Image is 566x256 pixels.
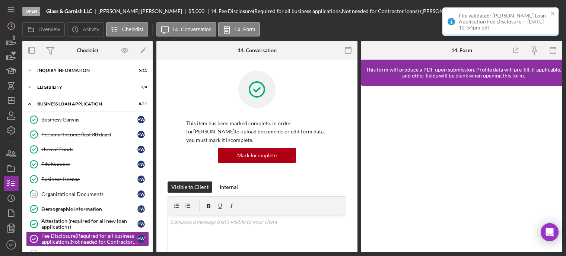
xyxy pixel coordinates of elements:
[186,119,328,144] p: This item has been marked complete. In order for [PERSON_NAME] to upload documents or edit form d...
[171,181,209,193] div: Visible to Client
[98,8,188,14] div: [PERSON_NAME] [PERSON_NAME]
[134,85,147,89] div: 2 / 4
[37,68,128,73] div: INQUIRY INFORMATION
[137,235,145,243] div: H W
[41,233,137,245] div: Fee Disclosure(Required for all business applications,Not needed for Contractor loans)
[218,22,260,37] button: 14. Form
[210,8,464,14] div: 14. Fee Disclosure(Required for all business applications,Not needed for Contractor loans) ([PERS...
[137,205,145,213] div: H W
[46,8,92,14] b: Glass & Garnish LLC
[234,26,255,32] label: 14. Form
[516,4,562,19] button: Complete
[218,148,296,163] button: Mark Incomplete
[26,142,149,157] a: Uses of FundsHW
[77,47,98,53] div: Checklist
[137,220,145,228] div: H W
[26,157,149,172] a: EIN NumberHW
[137,190,145,198] div: H W
[237,148,277,163] div: Mark Incomplete
[134,102,147,106] div: 8 / 11
[459,13,548,31] div: File validated: [PERSON_NAME] Loan Application Fee Disclosure -- [DATE] 12_54pm.pdf
[22,22,65,37] button: Overview
[188,8,204,14] span: $5,000
[134,68,147,73] div: 5 / 11
[137,161,145,168] div: H W
[26,202,149,217] a: Demographic InformationHW
[41,206,137,212] div: Demographic Information
[172,26,212,32] label: 14. Conversation
[369,93,556,245] iframe: Lenderfit form
[37,102,128,106] div: BUSINESS LOAN APPLICATION
[156,22,217,37] button: 14. Conversation
[106,22,148,37] button: Checklist
[26,231,149,246] a: Fee Disclosure(Required for all business applications,Not needed for Contractor loans)HW
[365,67,562,79] div: This form will produce a PDF upon submission. Profile data will pre-fill, if applicable, and othe...
[137,146,145,153] div: H W
[38,26,60,32] label: Overview
[137,116,145,123] div: H W
[67,22,104,37] button: Activity
[523,4,546,19] div: Complete
[26,172,149,187] a: Business LicenseHW
[22,7,40,16] div: Open
[41,132,137,138] div: Personal Income (last 30 days)
[451,47,472,53] div: 14. Form
[216,181,242,193] button: Internal
[26,187,149,202] a: 11Organizational DocumentsHW
[26,112,149,127] a: Business CanvasHW
[41,161,137,167] div: EIN Number
[550,10,556,18] button: close
[41,117,137,123] div: Business Canvas
[26,127,149,142] a: Personal Income (last 30 days)HW
[137,131,145,138] div: H W
[83,26,99,32] label: Activity
[238,47,277,53] div: 14. Conversation
[122,26,143,32] label: Checklist
[137,176,145,183] div: H W
[541,223,559,241] div: Open Intercom Messenger
[168,181,212,193] button: Visible to Client
[220,181,238,193] div: Internal
[41,191,137,197] div: Organizational Documents
[41,176,137,182] div: Business License
[9,243,14,247] text: FC
[4,237,19,252] button: FC
[41,218,137,230] div: Attestation (required for all new loan applications)
[32,192,36,196] tspan: 11
[37,85,128,89] div: Eligibility
[26,217,149,231] a: Attestation (required for all new loan applications)HW
[41,146,137,152] div: Uses of Funds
